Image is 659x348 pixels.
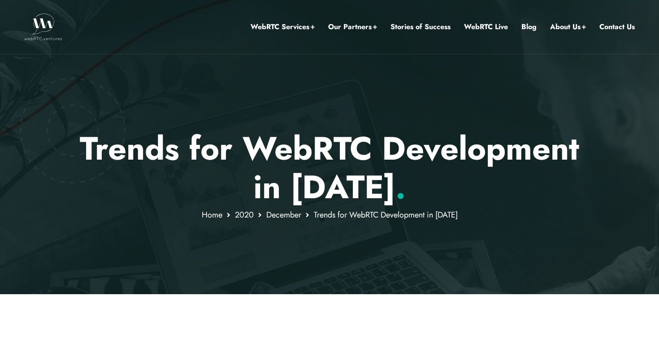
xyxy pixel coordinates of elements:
[395,164,406,210] span: .
[464,21,508,33] a: WebRTC Live
[550,21,586,33] a: About Us
[202,209,222,221] a: Home
[24,13,62,40] img: WebRTC.ventures
[251,21,315,33] a: WebRTC Services
[328,21,377,33] a: Our Partners
[599,21,635,33] a: Contact Us
[314,209,458,221] span: Trends for WebRTC Development in [DATE]
[521,21,537,33] a: Blog
[390,21,451,33] a: Stories of Success
[266,209,301,221] a: December
[67,129,592,207] p: Trends for WebRTC Development in [DATE]
[235,209,254,221] a: 2020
